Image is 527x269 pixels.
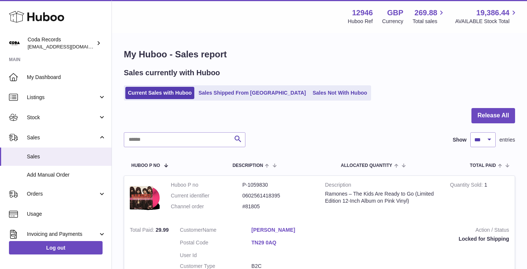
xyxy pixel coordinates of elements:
[130,181,160,214] img: 129461758959363.png
[412,18,446,25] span: Total sales
[27,74,106,81] span: My Dashboard
[196,87,308,99] a: Sales Shipped From [GEOGRAPHIC_DATA]
[124,48,515,60] h1: My Huboo - Sales report
[334,227,509,235] strong: Action / Status
[27,134,98,141] span: Sales
[180,252,251,259] dt: User Id
[131,163,160,168] span: Huboo P no
[27,94,98,101] span: Listings
[453,136,467,143] label: Show
[232,163,263,168] span: Description
[414,8,437,18] span: 269.88
[28,36,95,50] div: Coda Records
[125,87,194,99] a: Current Sales with Huboo
[445,176,515,221] td: 1
[387,8,403,18] strong: GBP
[242,192,314,199] dd: 0602561418395
[180,227,203,233] span: Customer
[334,235,509,243] div: Locked for Shipping
[9,241,103,254] a: Log out
[471,108,515,123] button: Release All
[455,8,518,25] a: 19,386.44 AVAILABLE Stock Total
[310,87,370,99] a: Sales Not With Huboo
[251,239,323,246] a: TN29 0AQ
[171,192,242,199] dt: Current identifier
[325,181,439,190] strong: Description
[27,211,106,218] span: Usage
[180,227,251,235] dt: Name
[180,239,251,248] dt: Postal Code
[27,153,106,160] span: Sales
[130,227,156,235] strong: Total Paid
[171,203,242,210] dt: Channel order
[28,44,110,50] span: [EMAIL_ADDRESS][DOMAIN_NAME]
[242,181,314,189] dd: P-1059830
[348,18,373,25] div: Huboo Ref
[27,231,98,238] span: Invoicing and Payments
[27,114,98,121] span: Stock
[27,171,106,178] span: Add Manual Order
[124,68,220,78] h2: Sales currently with Huboo
[476,8,509,18] span: 19,386.44
[27,190,98,197] span: Orders
[470,163,496,168] span: Total paid
[156,227,169,233] span: 29.99
[325,190,439,205] div: Ramones – The Kids Are Ready to Go (Limited Edition 12-Inch Album on Pink Vinyl)
[242,203,314,210] dd: #81805
[455,18,518,25] span: AVAILABLE Stock Total
[251,227,323,234] a: [PERSON_NAME]
[171,181,242,189] dt: Huboo P no
[382,18,404,25] div: Currency
[341,163,392,168] span: ALLOCATED Quantity
[9,38,20,49] img: haz@pcatmedia.com
[450,182,484,190] strong: Quantity Sold
[499,136,515,143] span: entries
[352,8,373,18] strong: 12946
[412,8,446,25] a: 269.88 Total sales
